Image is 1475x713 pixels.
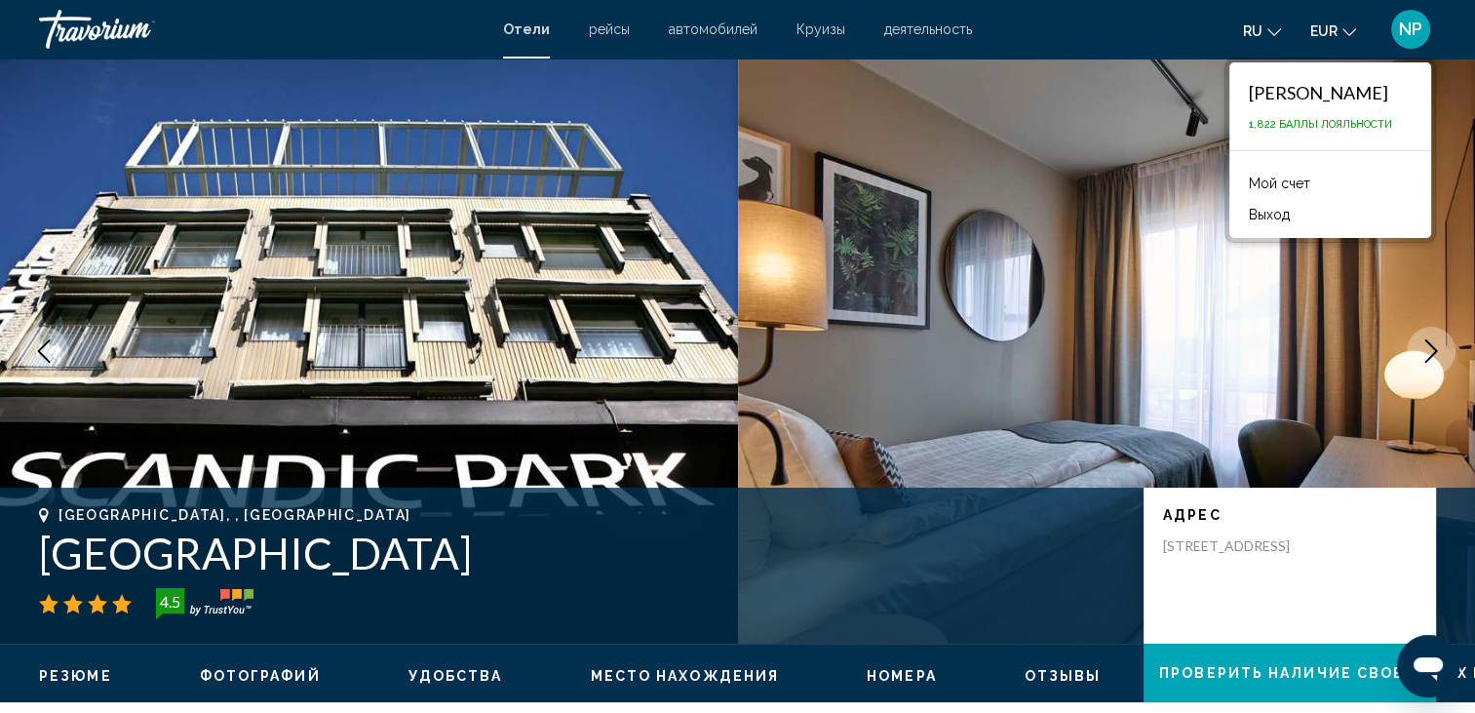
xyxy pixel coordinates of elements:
p: [STREET_ADDRESS] [1163,537,1319,555]
div: [PERSON_NAME] [1249,82,1392,103]
span: EUR [1310,23,1338,39]
button: Номера [867,667,937,685]
a: Отели [503,21,550,37]
span: ru [1243,23,1262,39]
span: [GEOGRAPHIC_DATA], , [GEOGRAPHIC_DATA] [58,507,411,523]
button: Проверить наличие свободных мест [1144,644,1436,702]
span: Номера [867,668,937,684]
span: Резюме [39,668,112,684]
a: деятельность [884,21,972,37]
button: Резюме [39,667,112,685]
p: адрес [1163,507,1417,523]
img: trustyou-badge-hor.svg [156,588,253,619]
a: автомобилей [669,21,757,37]
a: Travorium [39,10,484,49]
a: Мой счет [1239,171,1320,196]
button: User Menu [1385,9,1436,50]
button: Место нахождения [590,667,779,685]
a: Круизы [796,21,845,37]
iframe: Schaltfläche zum Öffnen des Messaging-Fensters [1397,635,1459,697]
button: Change language [1243,17,1281,45]
h1: [GEOGRAPHIC_DATA] [39,528,1124,578]
span: Фотографий [200,668,321,684]
button: Change currency [1310,17,1356,45]
span: 1,822 Баллы лояльности [1249,118,1392,131]
button: Удобства [408,667,503,685]
span: Удобства [408,668,503,684]
div: 4.5 [150,590,189,614]
button: Фотографий [200,667,321,685]
span: NP [1399,20,1422,39]
button: Next image [1407,327,1456,376]
button: Отзывы [1025,667,1102,685]
button: Previous image [19,327,68,376]
a: рейсы [589,21,630,37]
span: Отзывы [1025,668,1102,684]
button: Выход [1239,202,1300,227]
span: Место нахождения [590,668,779,684]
